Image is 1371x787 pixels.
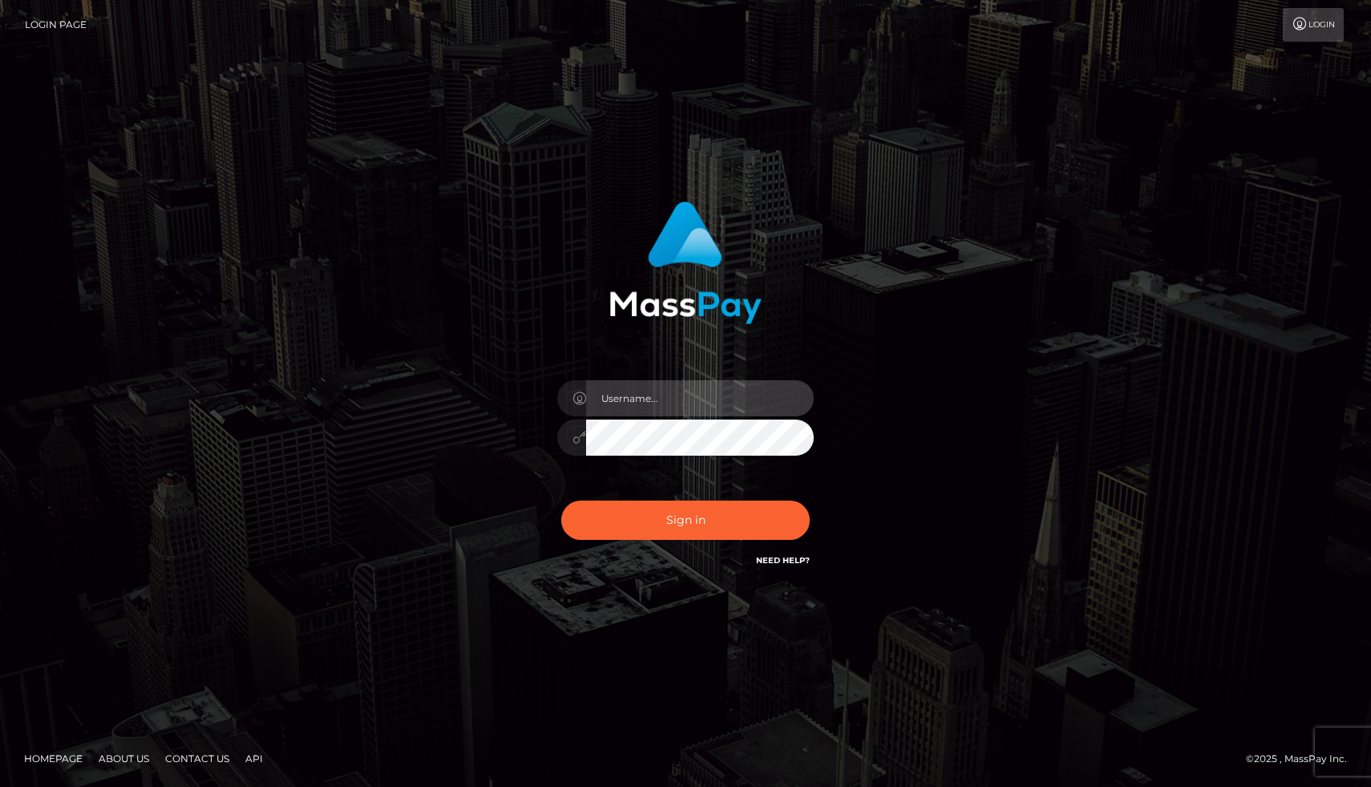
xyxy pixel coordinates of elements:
[239,746,269,771] a: API
[25,8,87,42] a: Login Page
[1283,8,1344,42] a: Login
[586,380,814,416] input: Username...
[561,501,810,540] button: Sign in
[756,555,810,566] a: Need Help?
[18,746,89,771] a: Homepage
[609,201,762,324] img: MassPay Login
[92,746,156,771] a: About Us
[159,746,236,771] a: Contact Us
[1246,750,1359,768] div: © 2025 , MassPay Inc.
